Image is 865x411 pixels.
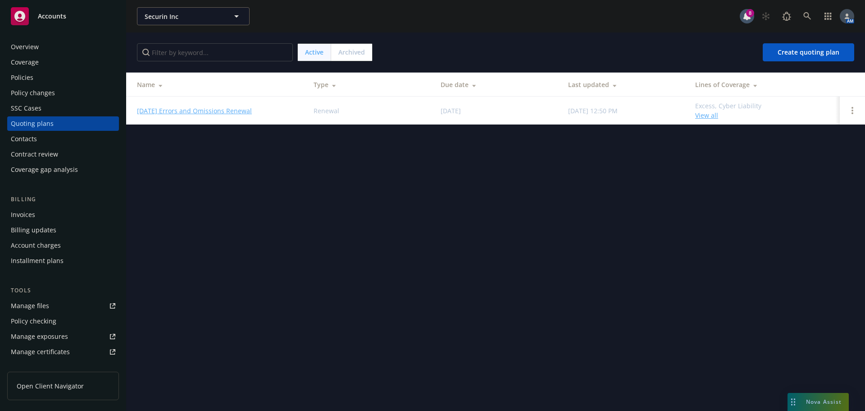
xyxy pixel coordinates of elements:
div: Manage files [11,299,49,313]
div: Contacts [11,132,37,146]
a: Overview [7,40,119,54]
a: Manage exposures [7,329,119,344]
a: Account charges [7,238,119,253]
div: Manage claims [11,360,56,374]
div: Quoting plans [11,116,54,131]
div: Drag to move [788,393,799,411]
div: Contract review [11,147,58,162]
a: Policy changes [7,86,119,100]
div: Policy changes [11,86,55,100]
div: Account charges [11,238,61,253]
div: [DATE] 12:50 PM [568,106,618,115]
a: Switch app [819,7,837,25]
div: Overview [11,40,39,54]
a: View all [695,111,718,120]
div: Coverage [11,55,39,69]
div: Billing [7,195,119,204]
a: Contract review [7,147,119,162]
a: Invoices [7,208,119,222]
a: Coverage gap analysis [7,162,119,177]
span: Securin Inc [145,12,223,21]
div: Policies [11,70,33,85]
div: Lines of Coverage [695,80,833,89]
span: Create quoting plan [778,48,839,56]
span: Active [305,47,323,57]
div: Excess, Cyber Liability [695,101,761,120]
button: Nova Assist [788,393,849,411]
div: Last updated [568,80,681,89]
div: SSC Cases [11,101,41,115]
div: Coverage gap analysis [11,162,78,177]
a: Manage files [7,299,119,313]
div: Policy checking [11,314,56,328]
a: Create quoting plan [763,43,854,61]
div: Billing updates [11,223,56,237]
div: 8 [746,9,754,17]
div: [DATE] [441,106,461,115]
span: Archived [338,47,365,57]
a: Installment plans [7,254,119,268]
a: Policies [7,70,119,85]
a: Search [798,7,816,25]
a: Manage claims [7,360,119,374]
a: SSC Cases [7,101,119,115]
span: Open Client Navigator [17,381,84,391]
div: Tools [7,286,119,295]
div: Invoices [11,208,35,222]
a: Billing updates [7,223,119,237]
a: Coverage [7,55,119,69]
a: Policy checking [7,314,119,328]
a: Report a Bug [778,7,796,25]
div: Manage certificates [11,345,70,359]
div: Renewal [314,106,339,115]
input: Filter by keyword... [137,43,293,61]
div: Due date [441,80,553,89]
a: Accounts [7,4,119,29]
div: Installment plans [11,254,64,268]
a: Quoting plans [7,116,119,131]
div: Manage exposures [11,329,68,344]
div: Type [314,80,426,89]
a: Manage certificates [7,345,119,359]
a: Open options [847,105,858,116]
a: Contacts [7,132,119,146]
div: Name [137,80,299,89]
a: [DATE] Errors and Omissions Renewal [137,106,252,115]
span: Accounts [38,13,66,20]
a: Start snowing [757,7,775,25]
span: Nova Assist [806,398,842,406]
button: Securin Inc [137,7,250,25]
